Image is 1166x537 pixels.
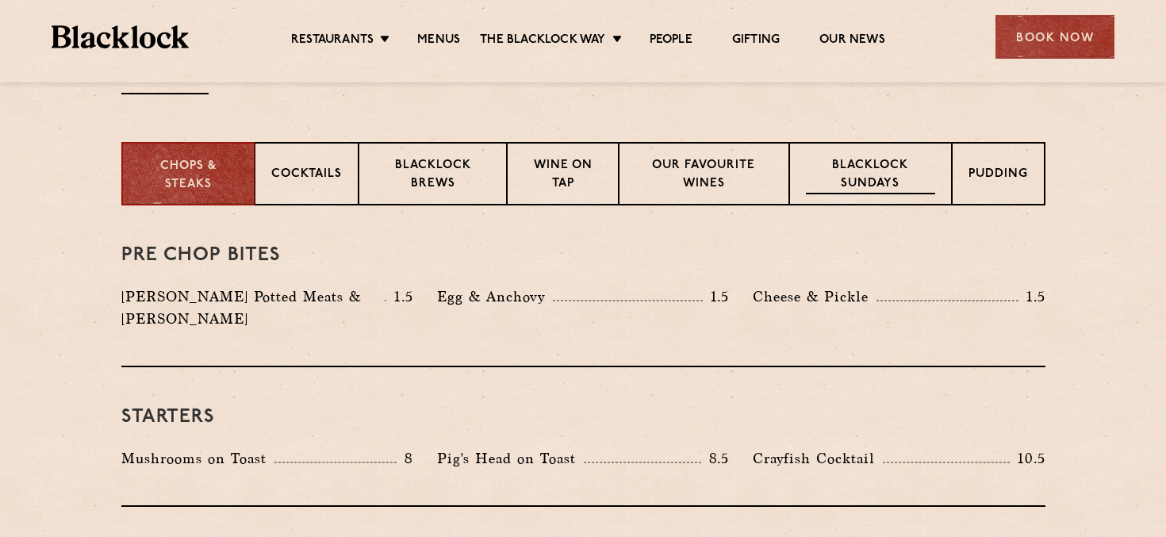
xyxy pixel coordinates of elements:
p: Pig's Head on Toast [437,447,584,470]
p: 8 [397,448,413,469]
p: Crayfish Cocktail [753,447,883,470]
p: 1.5 [1018,286,1045,307]
a: Gifting [732,33,780,50]
p: Pudding [968,166,1028,186]
p: Mushrooms on Toast [121,447,274,470]
p: Egg & Anchovy [437,286,553,308]
a: Menus [417,33,460,50]
p: 1.5 [703,286,730,307]
h3: Starters [121,407,1045,428]
img: BL_Textured_Logo-footer-cropped.svg [52,25,189,48]
p: Blacklock Brews [375,157,491,194]
p: Cheese & Pickle [753,286,876,308]
p: Blacklock Sundays [806,157,934,194]
div: Book Now [995,15,1114,59]
p: 1.5 [386,286,413,307]
a: Our News [819,33,885,50]
p: [PERSON_NAME] Potted Meats & [PERSON_NAME] [121,286,385,330]
a: The Blacklock Way [480,33,605,50]
p: Our favourite wines [635,157,773,194]
p: Chops & Steaks [139,158,238,194]
a: People [650,33,692,50]
a: Restaurants [291,33,374,50]
h3: Pre Chop Bites [121,245,1045,266]
p: Cocktails [271,166,342,186]
p: 10.5 [1010,448,1045,469]
p: 8.5 [701,448,730,469]
p: Wine on Tap [524,157,601,194]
